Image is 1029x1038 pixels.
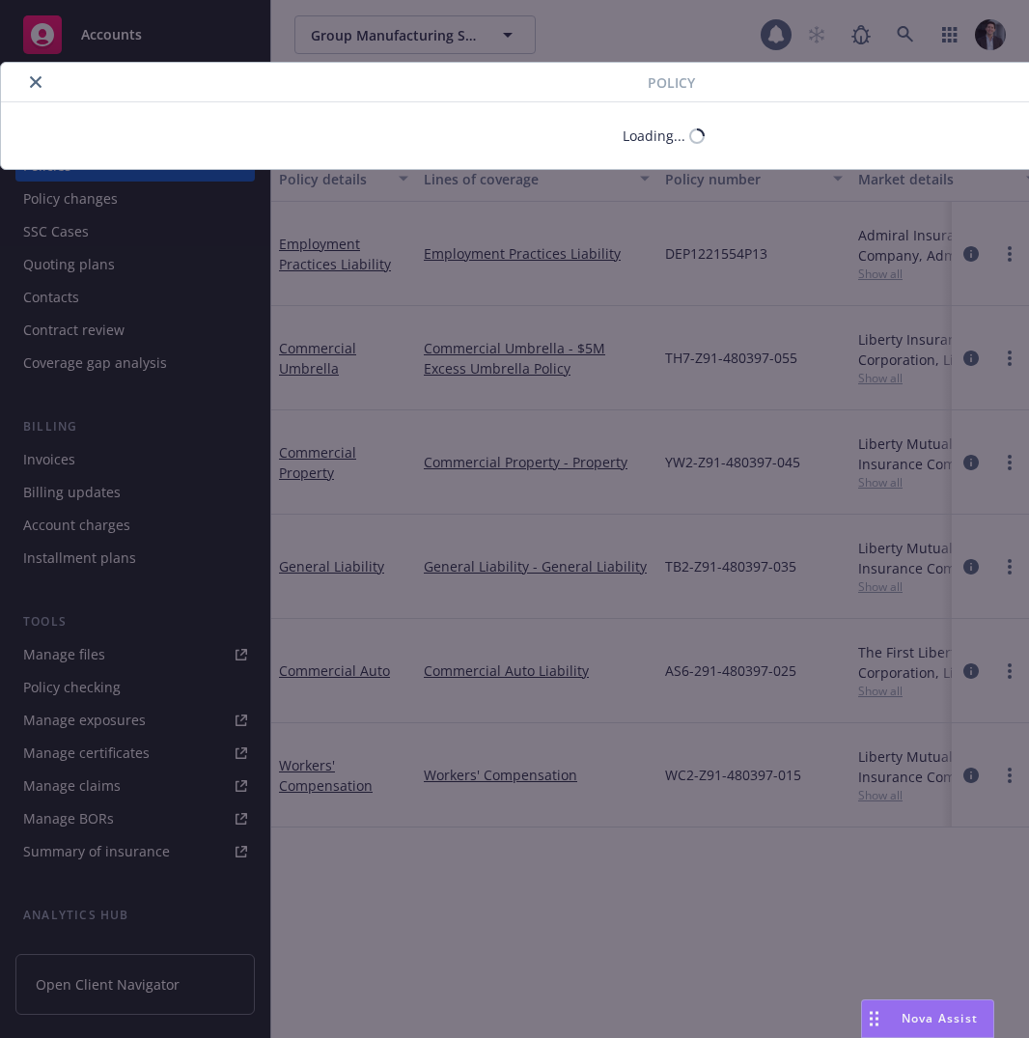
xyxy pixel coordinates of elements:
div: Drag to move [862,1000,886,1037]
span: Nova Assist [902,1010,978,1026]
button: Nova Assist [861,999,994,1038]
span: Policy [648,72,695,93]
div: Loading... [623,126,685,146]
button: close [24,70,47,94]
